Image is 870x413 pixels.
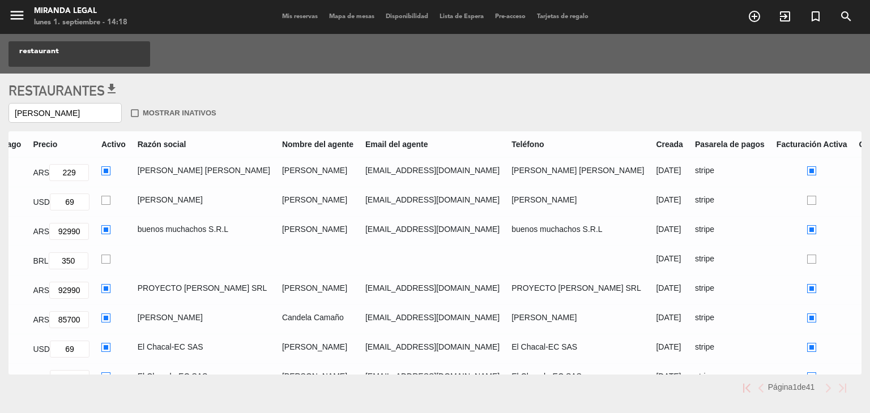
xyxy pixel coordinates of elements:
span: Lista de Espera [434,14,489,20]
td: [PERSON_NAME] [276,157,359,187]
div: lunes 1. septiembre - 14:18 [34,17,127,28]
td: stripe [689,334,770,364]
span: Pre-acceso [489,14,531,20]
th: Email del agente [359,132,505,157]
td: [PERSON_NAME] [276,187,359,217]
td: [DATE] [650,187,689,217]
img: first.png [743,384,750,393]
td: [DATE] [650,276,689,305]
span: ARS [33,315,49,324]
td: Candela Camaño [276,305,359,334]
i: exit_to_app [778,10,792,23]
span: check_box_outline_blank [130,108,140,118]
td: [PERSON_NAME] [131,187,276,217]
td: El Chacal - EC SAS [506,364,650,393]
td: stripe [689,305,770,334]
td: El Chacal - EC SAS [131,364,276,393]
td: [DATE] [650,305,689,334]
input: Buscar por nombre [8,103,122,123]
span: ARS [33,286,49,295]
img: prev.png [757,384,765,393]
span: Mapa de mesas [323,14,380,20]
span: restaurant [19,45,59,58]
i: add_circle_outline [748,10,761,23]
span: Tarjetas de regalo [531,14,594,20]
span: Disponibilidad [380,14,434,20]
span: USD [33,374,50,383]
span: Mostrar inativos [143,107,216,119]
td: [PERSON_NAME] [276,334,359,364]
td: stripe [689,276,770,305]
td: [EMAIL_ADDRESS][DOMAIN_NAME] [359,217,505,246]
button: menu [8,7,25,28]
td: buenos muchachos S.R.L [131,217,276,246]
td: [EMAIL_ADDRESS][DOMAIN_NAME] [359,305,505,334]
td: stripe [689,246,770,276]
th: Razón social [131,132,276,157]
th: Pasarela de pagos [689,132,770,157]
td: El Chacal-EC SAS [131,334,276,364]
pagination-template: Página de [740,382,850,392]
td: stripe [689,364,770,393]
td: [PERSON_NAME] [131,305,276,334]
span: USD [33,345,50,354]
i: menu [8,7,25,24]
td: PROYECTO [PERSON_NAME] SRL [506,276,650,305]
span: 1 [792,382,797,392]
td: PROYECTO [PERSON_NAME] SRL [131,276,276,305]
td: buenos muchachos S.R.L [506,217,650,246]
td: [PERSON_NAME] [276,364,359,393]
td: [EMAIL_ADDRESS][DOMAIN_NAME] [359,157,505,187]
img: last.png [839,384,846,393]
td: [EMAIL_ADDRESS][DOMAIN_NAME] [359,334,505,364]
td: stripe [689,157,770,187]
td: [DATE] [650,364,689,393]
span: 41 [806,382,815,392]
td: [PERSON_NAME] [506,305,650,334]
th: Creada [650,132,689,157]
td: [PERSON_NAME] [PERSON_NAME] [131,157,276,187]
td: [DATE] [650,217,689,246]
td: [DATE] [650,157,689,187]
img: next.png [825,384,832,393]
th: Teléfono [506,132,650,157]
i: turned_in_not [809,10,822,23]
td: [EMAIL_ADDRESS][DOMAIN_NAME] [359,187,505,217]
td: [PERSON_NAME] [PERSON_NAME] [506,157,650,187]
td: [PERSON_NAME] [506,187,650,217]
th: Nombre del agente [276,132,359,157]
th: Precio [27,132,96,157]
th: Activo [95,132,131,157]
span: ARS [33,227,49,236]
h3: Restaurantes [8,82,862,99]
td: [PERSON_NAME] [276,276,359,305]
td: El Chacal-EC SAS [506,334,650,364]
td: [DATE] [650,246,689,276]
span: USD [33,197,50,206]
span: ARS [33,168,49,177]
td: stripe [689,217,770,246]
td: [DATE] [650,334,689,364]
span: Mis reservas [276,14,323,20]
td: [EMAIL_ADDRESS][DOMAIN_NAME] [359,364,505,393]
span: BRL [33,256,48,265]
td: [EMAIL_ADDRESS][DOMAIN_NAME] [359,276,505,305]
i: search [839,10,853,23]
span: get_app [105,82,118,96]
td: [PERSON_NAME] [276,217,359,246]
div: Miranda Legal [34,6,127,17]
th: Facturación Activa [770,132,853,157]
td: stripe [689,187,770,217]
